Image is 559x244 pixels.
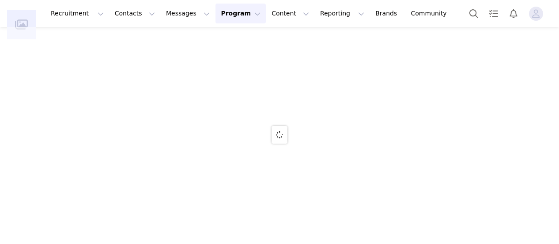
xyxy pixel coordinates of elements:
[45,4,109,23] button: Recruitment
[504,4,523,23] button: Notifications
[110,4,160,23] button: Contacts
[370,4,405,23] a: Brands
[215,4,266,23] button: Program
[484,4,503,23] a: Tasks
[532,7,540,21] div: avatar
[266,4,314,23] button: Content
[464,4,483,23] button: Search
[524,7,552,21] button: Profile
[161,4,215,23] button: Messages
[315,4,370,23] button: Reporting
[406,4,456,23] a: Community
